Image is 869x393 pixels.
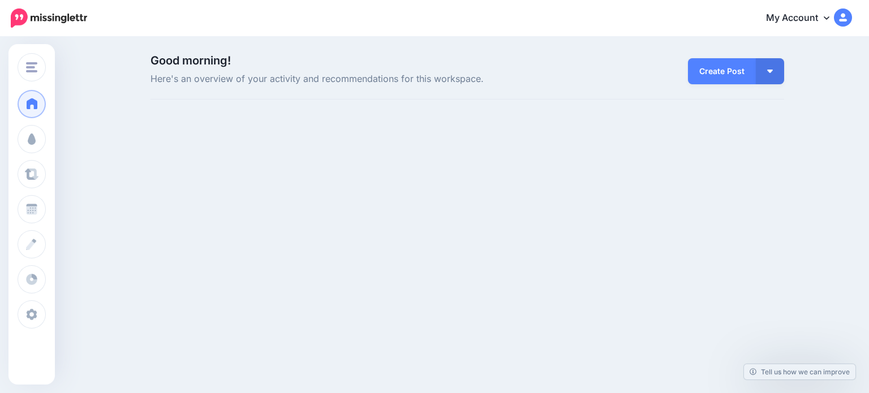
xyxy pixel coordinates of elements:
[26,62,37,72] img: menu.png
[767,70,773,73] img: arrow-down-white.png
[150,54,231,67] span: Good morning!
[150,72,567,87] span: Here's an overview of your activity and recommendations for this workspace.
[11,8,87,28] img: Missinglettr
[688,58,756,84] a: Create Post
[744,364,855,379] a: Tell us how we can improve
[755,5,852,32] a: My Account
